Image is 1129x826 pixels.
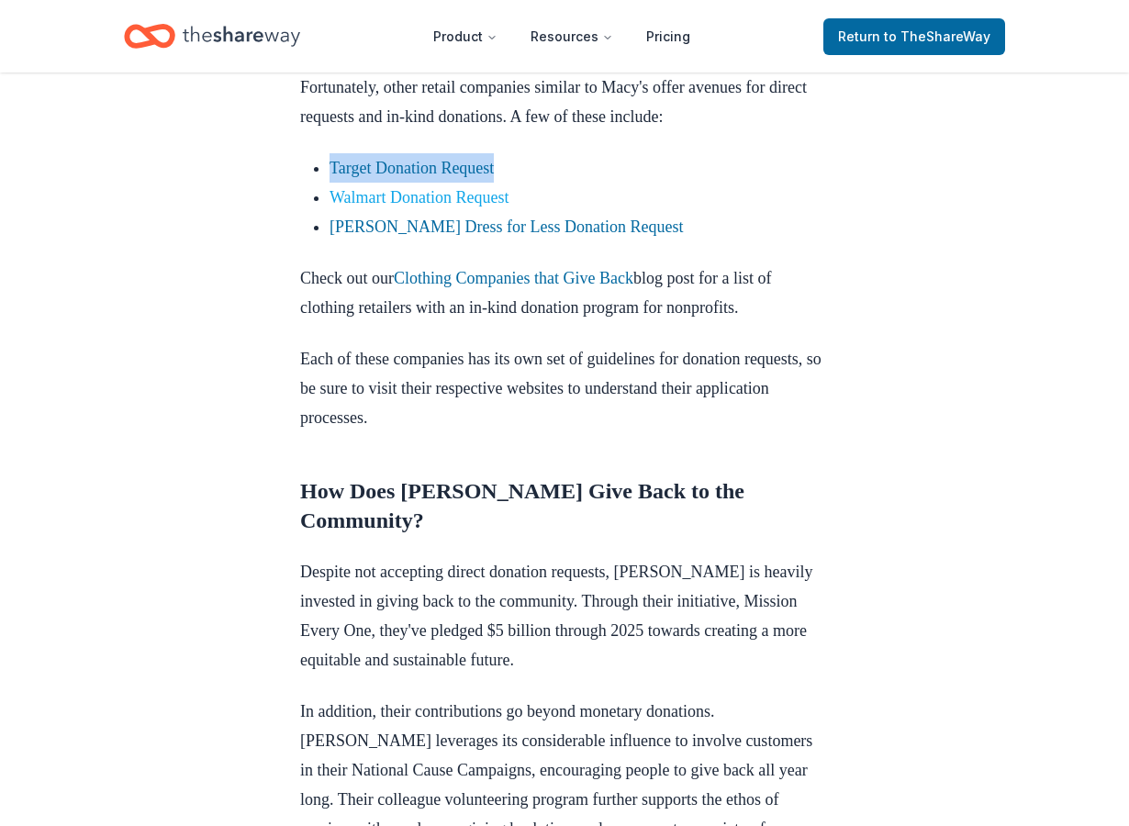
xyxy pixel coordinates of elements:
nav: Main [419,15,705,58]
button: Clip a bookmark [54,117,335,146]
span: Inbox Panel [75,731,137,753]
span: Clip a block [84,183,143,197]
p: Despite not accepting direct donation requests, [PERSON_NAME] is heavily invested in giving back ... [300,557,829,675]
input: Untitled [47,80,342,117]
p: Fortunately, other retail companies similar to Macy's offer avenues for direct requests and in-ki... [300,73,829,131]
div: Destination [46,707,332,727]
a: [PERSON_NAME] Dress for Less Donation Request [330,218,683,236]
a: Walmart Donation Request [330,188,509,206]
span: Clip a screenshot [84,212,168,227]
button: Clip a screenshot [54,205,335,234]
button: Clip a block [54,175,335,205]
a: Target Donation Request [330,159,494,177]
a: Clothing Companies that Give Back [394,269,633,287]
a: Returnto TheShareWay [823,18,1005,55]
span: Return [838,26,990,48]
button: Product [419,18,512,55]
a: Pricing [632,18,705,55]
span: to TheShareWay [884,28,990,44]
span: Clip a selection (Select text first) [84,153,245,168]
span: Clip a bookmark [84,124,166,139]
button: Clip a selection (Select text first) [54,146,335,175]
span: xTiles [87,25,120,39]
span: Clear all and close [222,259,321,281]
a: Home [124,15,300,58]
p: Each of these companies has its own set of guidelines for donation requests, so be sure to visit ... [300,344,829,432]
p: Check out our blog post for a list of clothing retailers with an in-kind donation program for non... [300,263,829,322]
button: Resources [516,18,628,55]
h2: How Does [PERSON_NAME] Give Back to the Community? [300,476,829,535]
